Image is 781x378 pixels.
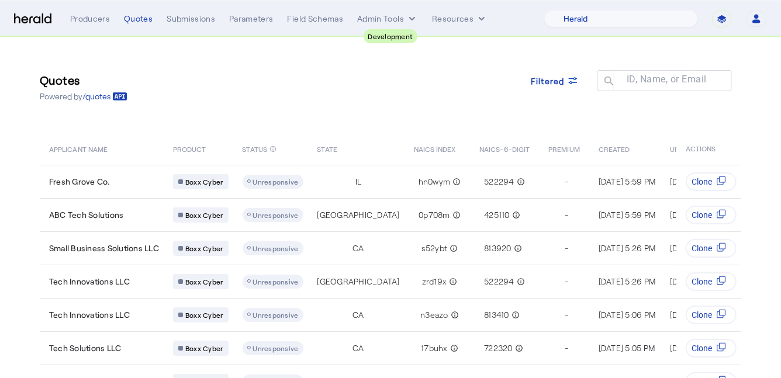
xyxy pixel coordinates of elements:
span: Boxx Cyber [185,310,223,320]
button: Clone [686,172,737,191]
span: IL [355,176,362,188]
span: CA [353,342,364,354]
span: UPDATED [670,143,701,154]
span: CA [353,242,364,254]
mat-label: ID, Name, or Email [627,74,707,85]
span: Boxx Cyber [185,244,223,253]
span: [DATE] 5:26 PM [599,276,656,286]
p: Powered by [40,91,127,102]
span: [DATE] 5:26 PM [599,243,656,253]
span: ABC Tech Solutions [49,209,124,221]
span: Unresponsive [253,344,299,352]
span: hn0wym [419,176,451,188]
mat-icon: info_outline [512,242,522,254]
mat-icon: info_outline [448,342,458,354]
mat-icon: info_outline [447,242,458,254]
span: Clone [692,276,712,287]
span: Clone [692,242,712,254]
span: CA [353,309,364,321]
mat-icon: info_outline [450,176,461,188]
button: Clone [686,239,737,258]
span: [DATE] 5:06 PM [670,310,727,320]
span: Tech Solutions LLC [49,342,122,354]
span: s52ybt [421,242,448,254]
div: Field Schemas [288,13,344,25]
button: internal dropdown menu [357,13,418,25]
mat-icon: info_outline [269,143,277,155]
span: Clone [692,176,712,188]
button: Resources dropdown menu [432,13,488,25]
span: [DATE] 5:59 PM [670,210,727,220]
span: 813410 [484,309,509,321]
span: Tech Innovations LLC [49,309,130,321]
span: Clone [692,209,712,221]
span: Clone [692,342,712,354]
span: Boxx Cyber [185,344,223,353]
span: Boxx Cyber [185,277,223,286]
span: [DATE] 5:05 PM [670,343,727,353]
div: Producers [70,13,110,25]
mat-icon: info_outline [447,276,457,287]
span: [DATE] 5:59 PM [599,176,656,186]
button: Clone [686,339,737,358]
span: 722320 [484,342,513,354]
span: APPLICANT NAME [49,143,108,154]
span: - [565,209,568,221]
img: Herald Logo [14,13,51,25]
span: - [565,342,568,354]
div: Parameters [229,13,274,25]
a: /quotes [82,91,127,102]
span: Boxx Cyber [185,210,223,220]
h3: Quotes [40,72,127,88]
span: [DATE] 5:05 PM [599,343,655,353]
mat-icon: info_outline [510,209,520,221]
span: 813920 [484,242,512,254]
span: NAICS INDEX [414,143,456,154]
mat-icon: info_outline [509,309,520,321]
mat-icon: info_outline [448,309,459,321]
span: [DATE] 5:26 PM [670,243,727,253]
div: Development [364,29,418,43]
span: PRODUCT [173,143,206,154]
span: 425110 [484,209,510,221]
button: Clone [686,272,737,291]
span: - [565,242,568,254]
span: - [565,276,568,287]
mat-icon: info_outline [450,209,461,221]
span: Clone [692,309,712,321]
span: [GEOGRAPHIC_DATA] [317,209,400,221]
span: 0p708m [419,209,450,221]
span: STATE [317,143,337,154]
div: Quotes [124,13,153,25]
mat-icon: search [597,75,617,89]
span: 17buhx [421,342,448,354]
span: STATUS [243,143,268,154]
button: Filtered [521,70,588,91]
span: PREMIUM [548,143,580,154]
span: Small Business Solutions LLC [49,242,159,254]
span: Unresponsive [253,311,299,319]
span: Unresponsive [253,278,299,286]
mat-icon: info_outline [514,176,525,188]
span: Unresponsive [253,178,299,186]
button: Clone [686,206,737,224]
span: Unresponsive [253,244,299,252]
span: [DATE] 5:06 PM [599,310,656,320]
span: Tech Innovations LLC [49,276,130,287]
span: zrd19x [422,276,447,287]
span: - [565,176,568,188]
span: Fresh Grove Co. [49,176,110,188]
mat-icon: info_outline [513,342,523,354]
span: 522294 [484,276,514,287]
span: [GEOGRAPHIC_DATA] [317,276,400,287]
span: [DATE] 5:26 PM [670,276,727,286]
span: Filtered [531,75,565,87]
span: 522294 [484,176,514,188]
th: ACTIONS [676,132,742,165]
span: - [565,309,568,321]
span: Unresponsive [253,211,299,219]
span: CREATED [599,143,630,154]
span: n3eazo [420,309,448,321]
span: [DATE] 5:59 PM [670,176,727,186]
span: Boxx Cyber [185,177,223,186]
